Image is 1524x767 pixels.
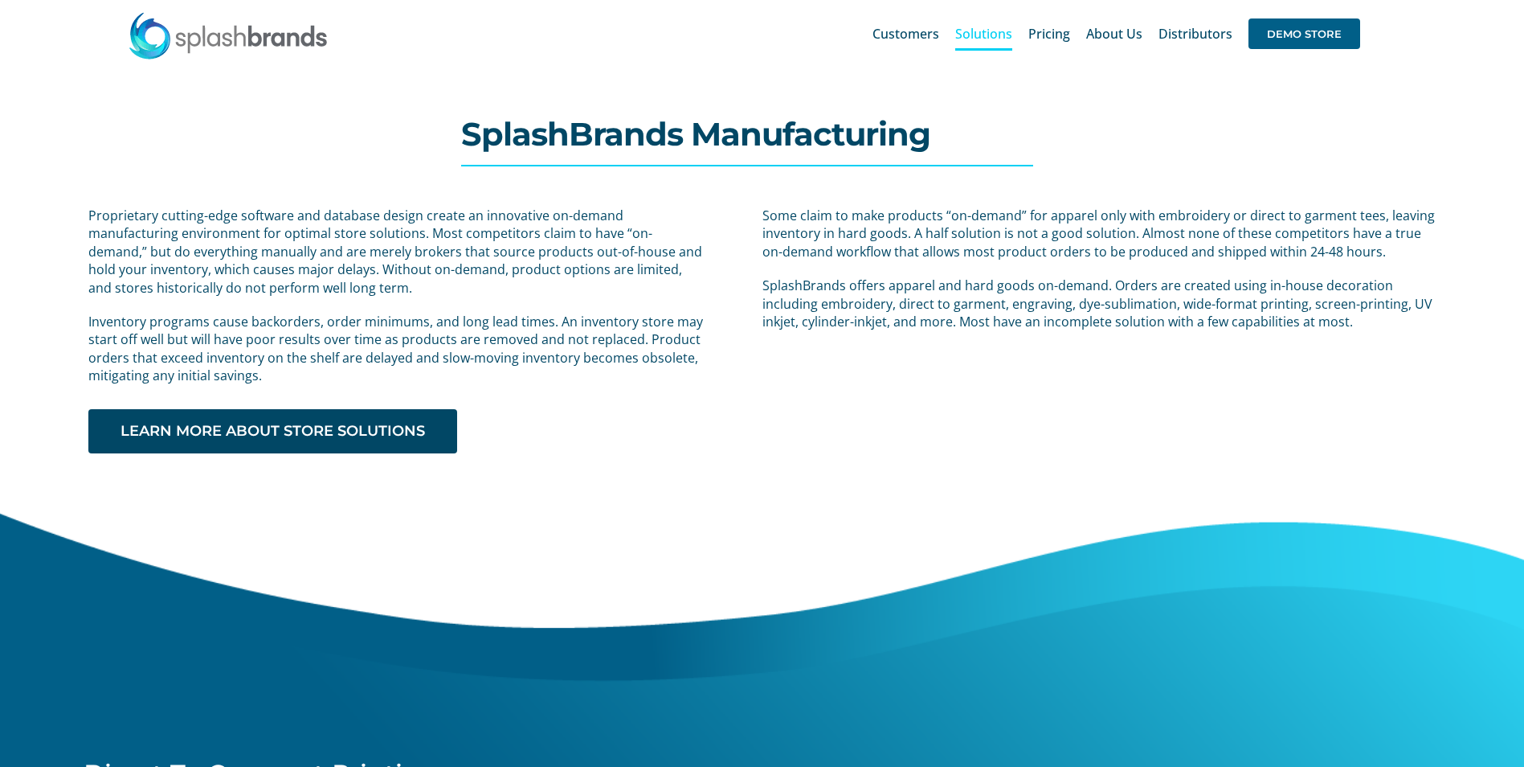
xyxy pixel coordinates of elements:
a: Customers [872,8,939,59]
p: SplashBrands offers apparel and hard goods on-demand. Orders are created using in-house decoratio... [762,277,1436,330]
span: Distributors [1158,27,1232,40]
a: DEMO STORE [1248,8,1360,59]
span: Customers [872,27,939,40]
nav: Main Menu [872,8,1360,59]
span: About Us [1086,27,1142,40]
a: LEARN MORE ABOUT STORE SOLUTIONS [88,409,457,453]
a: Distributors [1158,8,1232,59]
img: SplashBrands.com Logo [128,11,329,59]
span: LEARN MORE ABOUT STORE SOLUTIONS [121,423,425,440]
p: Proprietary cutting-edge software and database design create an innovative on-demand manufacturin... [88,207,705,297]
h1: SplashBrands Manufacturing [461,118,1064,150]
span: DEMO STORE [1248,18,1360,49]
a: Pricing [1028,8,1070,59]
p: Inventory programs cause backorders, order minimums, and long lead times. An inventory store may ... [88,313,705,385]
span: Solutions [955,27,1012,40]
p: Some claim to make products “on-demand” for apparel only with embroidery or direct to garment tee... [762,207,1436,260]
span: Pricing [1028,27,1070,40]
